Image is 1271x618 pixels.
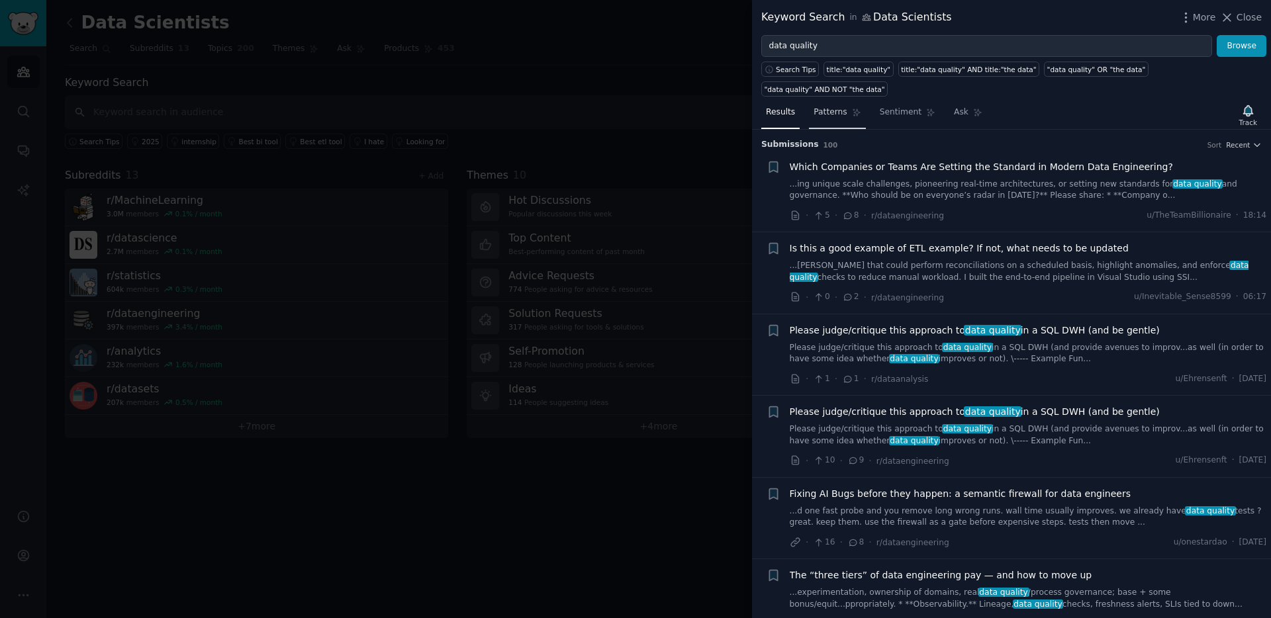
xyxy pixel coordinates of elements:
span: · [806,535,808,549]
span: r/dataanalysis [871,375,928,384]
span: 0 [813,291,829,303]
span: Sentiment [880,107,921,118]
span: 2 [842,291,859,303]
span: data quality [889,354,940,363]
span: r/dataengineering [871,211,944,220]
a: ...d one fast probe and you remove long wrong runs. wall time usually improves. we already haveda... [790,506,1267,529]
button: More [1179,11,1216,24]
input: Try a keyword related to your business [761,35,1212,58]
div: title:"data quality" AND title:"the data" [901,65,1036,74]
a: "data quality" AND NOT "the data" [761,81,888,97]
a: ...[PERSON_NAME] that could perform reconciliations on a scheduled basis, highlight anomalies, an... [790,260,1267,283]
a: Please judge/critique this approach todata qualityin a SQL DWH (and be gentle) [790,324,1160,337]
span: · [806,372,808,386]
span: data quality [790,261,1249,282]
div: Track [1239,118,1257,127]
span: data quality [1013,599,1064,609]
a: title:"data quality" [824,62,894,77]
button: Browse [1217,35,1266,58]
span: 16 [813,537,835,549]
span: [DATE] [1239,537,1266,549]
span: Submission s [761,139,819,151]
span: data quality [964,325,1021,335]
a: Results [761,102,800,129]
span: Search Tips [776,65,816,74]
a: Please judge/critique this approach todata qualityin a SQL DWH (and be gentle) [790,405,1160,419]
span: · [869,535,871,549]
span: · [806,208,808,222]
div: "data quality" AND NOT "the data" [765,85,885,94]
a: ...experimentation, ownership of domains, realdata quality/process governance; base + some bonus/... [790,587,1267,610]
div: title:"data quality" [827,65,891,74]
span: in [849,12,857,24]
span: More [1193,11,1216,24]
span: Recent [1226,140,1250,150]
span: [DATE] [1239,373,1266,385]
span: · [835,290,837,304]
span: · [864,372,867,386]
a: The “three tiers” of data engineering pay — and how to move up [790,568,1092,582]
a: Sentiment [875,102,940,129]
a: Please judge/critique this approach todata qualityin a SQL DWH (and provide avenues to improv...a... [790,342,1267,365]
span: Close [1237,11,1262,24]
a: title:"data quality" AND title:"the data" [898,62,1039,77]
a: Ask [949,102,987,129]
button: Search Tips [761,62,819,77]
span: · [869,454,871,468]
span: · [835,208,837,222]
span: · [1236,210,1239,222]
a: "data quality" OR "the data" [1044,62,1149,77]
span: Results [766,107,795,118]
span: data quality [942,343,993,352]
span: · [835,372,837,386]
span: u/onestardao [1174,537,1227,549]
div: Sort [1207,140,1222,150]
span: Please judge/critique this approach to in a SQL DWH (and be gentle) [790,405,1160,419]
span: · [1236,291,1239,303]
span: data quality [889,436,940,445]
span: r/dataengineering [876,457,949,466]
span: · [806,290,808,304]
span: u/TheTeamBillionaire [1147,210,1231,222]
a: Fixing AI Bugs before they happen: a semantic firewall for data engineers [790,487,1131,501]
button: Close [1220,11,1262,24]
button: Track [1235,101,1262,129]
span: Please judge/critique this approach to in a SQL DWH (and be gentle) [790,324,1160,337]
span: Patterns [814,107,847,118]
span: 18:14 [1243,210,1266,222]
span: 8 [842,210,859,222]
a: Patterns [809,102,865,129]
span: · [1232,373,1235,385]
span: 06:17 [1243,291,1266,303]
span: data quality [1185,506,1236,515]
span: 1 [813,373,829,385]
span: · [864,208,867,222]
span: · [840,454,843,468]
span: 8 [847,537,864,549]
span: u/Ehrensenft [1176,455,1227,466]
span: · [1232,455,1235,466]
span: 100 [824,141,838,149]
a: ...ing unique scale challenges, pioneering real-time architectures, or setting new standards ford... [790,179,1267,202]
a: Please judge/critique this approach todata qualityin a SQL DWH (and provide avenues to improv...a... [790,423,1267,447]
span: r/dataengineering [876,538,949,547]
span: 10 [813,455,835,466]
span: data quality [1172,179,1223,189]
span: data quality [964,406,1021,417]
span: data quality [942,424,993,433]
span: 5 [813,210,829,222]
span: 1 [842,373,859,385]
span: · [806,454,808,468]
span: 9 [847,455,864,466]
button: Recent [1226,140,1262,150]
span: data quality [978,588,1029,597]
span: [DATE] [1239,455,1266,466]
a: Is this a good example of ETL example? If not, what needs to be updated [790,242,1129,255]
span: Ask [954,107,968,118]
span: · [1232,537,1235,549]
a: Which Companies or Teams Are Setting the Standard in Modern Data Engineering? [790,160,1173,174]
